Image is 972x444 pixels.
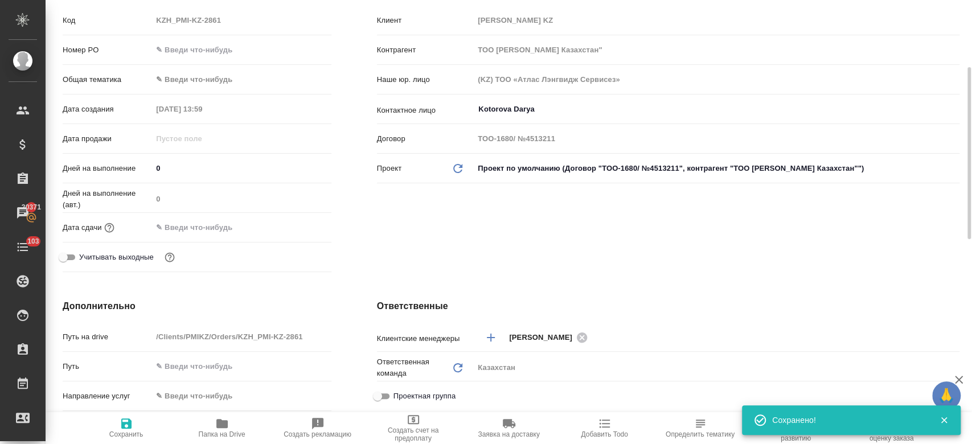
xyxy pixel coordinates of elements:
div: ✎ Введи что-нибудь [152,70,331,89]
p: Дней на выполнение [63,163,152,174]
span: 103 [20,236,46,247]
input: ✎ Введи что-нибудь [152,42,331,58]
h4: Дополнительно [63,299,331,313]
p: Дней на выполнение (авт.) [63,188,152,211]
a: 103 [3,233,43,261]
span: Проектная группа [393,390,456,402]
button: Выбери, если сб и вс нужно считать рабочими днями для выполнения заказа. [162,250,177,265]
p: Путь на drive [63,331,152,343]
input: Пустое поле [474,12,959,28]
input: Пустое поле [152,328,331,345]
span: Сохранить [109,430,143,438]
button: Сохранить [79,412,174,444]
input: Пустое поле [474,42,959,58]
span: Заявка на доставку [478,430,539,438]
div: Сохранено! [772,414,922,426]
input: Пустое поле [474,71,959,88]
p: Проект [377,163,402,174]
button: Добавить Todo [557,412,653,444]
button: Создать счет на предоплату [366,412,461,444]
div: [PERSON_NAME] [509,330,591,344]
button: Open [953,336,955,339]
button: Если добавить услуги и заполнить их объемом, то дата рассчитается автоматически [102,220,117,235]
button: Добавить менеджера [477,324,505,351]
span: Создать рекламацию [284,430,351,438]
button: Закрыть [932,415,955,425]
span: Учитывать выходные [79,252,154,263]
button: Создать рекламацию [270,412,366,444]
button: Папка на Drive [174,412,270,444]
span: Определить тематику [666,430,735,438]
p: Наше юр. лицо [377,74,474,85]
p: Дата создания [63,104,152,115]
input: ✎ Введи что-нибудь [152,358,331,375]
input: ✎ Введи что-нибудь [152,160,331,176]
p: Клиентские менеджеры [377,333,474,344]
div: ✎ Введи что-нибудь [156,74,317,85]
input: Пустое поле [152,130,252,147]
button: 🙏 [932,381,961,410]
input: ✎ Введи что-нибудь [152,219,252,236]
p: Общая тематика [63,74,152,85]
p: Контрагент [377,44,474,56]
p: Путь [63,361,152,372]
div: Проект по умолчанию (Договор "ТОО-1680/ №4513211", контрагент "ТОО [PERSON_NAME] Казахстан"") [474,159,959,178]
p: Номер PO [63,44,152,56]
span: Добавить Todo [581,430,628,438]
a: 20371 [3,199,43,227]
input: Пустое поле [474,130,959,147]
button: Open [953,108,955,110]
span: Создать счет на предоплату [372,426,454,442]
p: Дата сдачи [63,222,102,233]
p: Клиент [377,15,474,26]
div: ✎ Введи что-нибудь [156,390,317,402]
p: Дата продажи [63,133,152,145]
span: [PERSON_NAME] [509,332,579,343]
p: Код [63,15,152,26]
p: Контактное лицо [377,105,474,116]
p: Направление услуг [63,390,152,402]
input: Пустое поле [152,191,331,207]
p: Ответственная команда [377,356,452,379]
button: Заявка на доставку [461,412,557,444]
p: Договор [377,133,474,145]
span: 20371 [15,202,48,213]
div: ✎ Введи что-нибудь [152,387,331,406]
span: Папка на Drive [199,430,245,438]
button: Определить тематику [653,412,748,444]
span: 🙏 [937,384,956,408]
input: Пустое поле [152,101,252,117]
input: Пустое поле [152,12,331,28]
h4: Ответственные [377,299,959,313]
div: Казахстан [474,358,959,377]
